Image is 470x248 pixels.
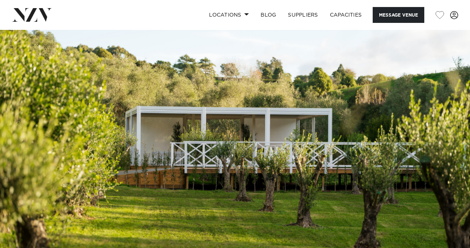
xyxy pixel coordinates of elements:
a: SUPPLIERS [282,7,324,23]
a: Capacities [324,7,368,23]
a: BLOG [255,7,282,23]
img: nzv-logo.png [12,8,52,21]
a: Locations [203,7,255,23]
button: Message Venue [373,7,424,23]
